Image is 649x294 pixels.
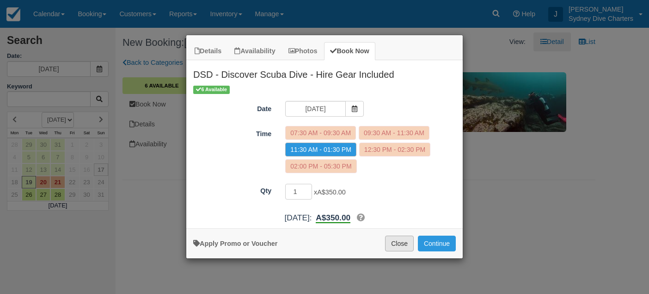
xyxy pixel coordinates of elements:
label: 11:30 AM - 01:30 PM [285,143,356,156]
button: Close [385,236,414,251]
button: Add to Booking [418,236,456,251]
label: Date [186,101,278,114]
a: Apply Voucher [193,240,277,247]
span: A$350.00 [317,188,346,196]
a: Book Now [324,42,375,60]
label: 07:30 AM - 09:30 AM [285,126,356,140]
a: Photos [282,42,324,60]
label: 09:30 AM - 11:30 AM [359,126,429,140]
input: Qty [285,184,312,200]
div: Item Modal [186,60,463,224]
label: Qty [186,183,278,196]
span: 6 Available [193,86,230,94]
label: 12:30 PM - 02:30 PM [359,143,430,156]
a: Availability [228,42,281,60]
div: [DATE]: [186,212,463,224]
span: A$350.00 [316,213,350,222]
h2: DSD - Discover Scuba Dive - Hire Gear Included [186,60,463,84]
span: x [314,188,346,196]
label: Time [186,126,278,139]
label: 02:00 PM - 05:30 PM [285,159,356,173]
a: Details [189,42,227,60]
